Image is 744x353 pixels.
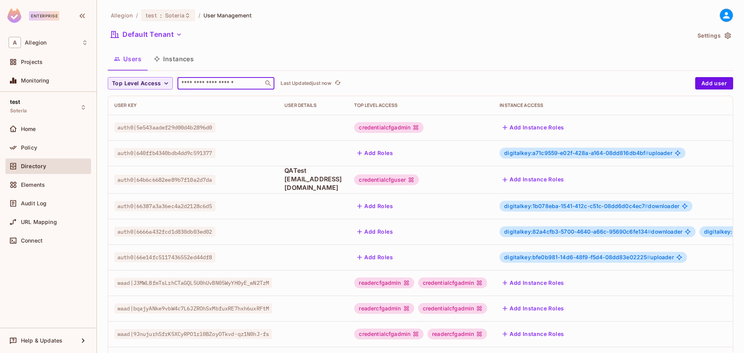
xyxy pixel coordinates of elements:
span: downloader [504,203,679,209]
span: waad|9JnujurhSfrK5XCyRPO1rl0BZoyOTkvd-qz1N0hJ-fs [114,329,272,339]
span: URL Mapping [21,219,57,225]
span: # [647,254,650,260]
button: Settings [694,29,733,42]
span: auth0|66e14fc5117436552ed44df8 [114,252,215,262]
button: Add user [695,77,733,90]
span: Soteria [165,12,184,19]
span: Projects [21,59,43,65]
span: Click to refresh data [331,79,342,88]
span: Workspace: Allegion [25,40,46,46]
span: waad|J3MWL8fmTsLrhCTaGQL5U0hUvBN05WyYH0yE_wN2TzM [114,278,272,288]
span: Monitoring [21,77,50,84]
button: Add Instance Roles [499,174,567,186]
span: User Management [203,12,252,19]
div: credentialcfgadmin [354,329,424,339]
span: Elements [21,182,45,188]
span: # [648,228,651,235]
li: / [136,12,138,19]
span: auth0|640ffb4340bdb4dd9c591377 [114,148,215,158]
button: Add Roles [354,200,396,212]
span: the active workspace [111,12,133,19]
div: credentialcfgadmin [418,303,487,314]
span: Audit Log [21,200,46,207]
div: readercfgadmin [354,303,414,314]
div: credentialcfgadmin [418,277,487,288]
button: Add Instance Roles [499,121,567,134]
span: Top Level Access [112,79,161,88]
button: Top Level Access [108,77,173,90]
button: Add Roles [354,147,396,159]
span: auth0|66387a3a36ec4a2d2128c6d5 [114,201,215,211]
div: readercfgadmin [354,277,414,288]
button: Add Instance Roles [499,328,567,340]
button: Instances [148,49,200,69]
div: credentialcfguser [354,174,419,185]
div: Enterprise [29,11,59,21]
div: readercfgadmin [427,329,487,339]
span: test [146,12,157,19]
div: User Details [284,102,342,108]
span: # [644,203,648,209]
span: Directory [21,163,46,169]
span: A [9,37,21,48]
p: Last Updated just now [281,80,331,86]
span: Home [21,126,36,132]
span: uploader [504,150,672,156]
span: downloader [504,229,682,235]
button: Add Instance Roles [499,302,567,315]
span: Connect [21,238,43,244]
div: Top Level Access [354,102,487,108]
div: credentialcfgadmin [354,122,424,133]
span: Help & Updates [21,338,62,344]
button: Add Roles [354,226,396,238]
span: digitalkey:82a4cfb3-5700-4640-a66c-95690c6fe134 [504,228,651,235]
span: Policy [21,145,37,151]
span: auth0|5e543aadef29d00d4b2896d0 [114,122,215,133]
div: User Key [114,102,272,108]
span: Soteria [10,108,27,114]
button: Users [108,49,148,69]
span: # [645,150,649,156]
button: Add Instance Roles [499,277,567,289]
span: : [160,12,162,19]
span: digitalkey:a71c9559-e02f-428a-a164-08dd816db4bf [504,150,649,156]
span: digitalkey:bfe0b981-14d6-48f9-f5d4-08dd83e02225 [504,254,650,260]
span: QATest [EMAIL_ADDRESS][DOMAIN_NAME] [284,166,342,192]
li: / [198,12,200,19]
button: Default Tenant [108,28,185,41]
button: Add Roles [354,251,396,263]
span: refresh [334,79,341,87]
span: auth0|64b6c6682ee89b7f10a2d7da [114,175,215,185]
span: test [10,99,21,105]
img: SReyMgAAAABJRU5ErkJggg== [7,9,21,23]
span: waad|bqajyANke9vbW4c7L6JZROhSxMbfuxRE7hxh6uxRFtM [114,303,272,313]
span: digitalkey:1b078eba-1541-412c-c51c-08dd6d0c4ec7 [504,203,648,209]
span: uploader [504,254,673,260]
span: auth0|6666a432fcd1d830db03ed02 [114,227,215,237]
button: refresh [333,79,342,88]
